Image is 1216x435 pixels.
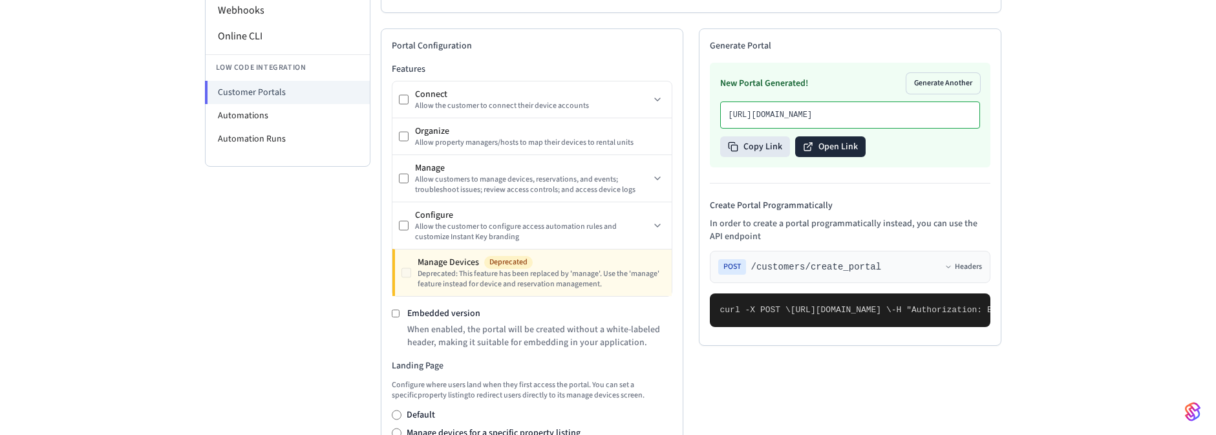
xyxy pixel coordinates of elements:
p: [URL][DOMAIN_NAME] [729,110,972,120]
h3: Landing Page [392,359,672,372]
h3: Features [392,63,672,76]
p: In order to create a portal programmatically instead, you can use the API endpoint [710,217,990,243]
h3: New Portal Generated! [720,77,808,90]
button: Open Link [795,136,866,157]
span: POST [718,259,746,275]
button: Headers [944,262,982,272]
div: Allow the customer to connect their device accounts [415,101,649,111]
div: Allow customers to manage devices, reservations, and events; troubleshoot issues; review access c... [415,175,649,195]
img: SeamLogoGradient.69752ec5.svg [1185,401,1200,422]
label: Default [407,408,435,421]
h4: Create Portal Programmatically [710,199,990,212]
p: Configure where users land when they first access the portal. You can set a specific property lis... [392,380,672,401]
div: Allow property managers/hosts to map their devices to rental units [415,138,665,148]
button: Generate Another [906,73,980,94]
div: Manage [415,162,649,175]
span: Deprecated [484,256,533,269]
h2: Generate Portal [710,39,990,52]
div: Organize [415,125,665,138]
li: Low Code Integration [206,54,370,81]
div: Manage Devices [418,256,665,269]
div: Connect [415,88,649,101]
li: Customer Portals [205,81,370,104]
span: [URL][DOMAIN_NAME] \ [791,305,891,315]
div: Configure [415,209,649,222]
p: When enabled, the portal will be created without a white-labeled header, making it suitable for e... [407,323,672,349]
div: Deprecated: This feature has been replaced by 'manage'. Use the 'manage' feature instead for devi... [418,269,665,290]
div: Allow the customer to configure access automation rules and customize Instant Key branding [415,222,649,242]
span: -H "Authorization: Bearer seam_api_key_123456" \ [891,305,1133,315]
span: /customers/create_portal [751,260,882,273]
li: Online CLI [206,23,370,49]
li: Automations [206,104,370,127]
span: curl -X POST \ [720,305,791,315]
button: Copy Link [720,136,790,157]
h2: Portal Configuration [392,39,672,52]
li: Automation Runs [206,127,370,151]
label: Embedded version [407,307,480,320]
